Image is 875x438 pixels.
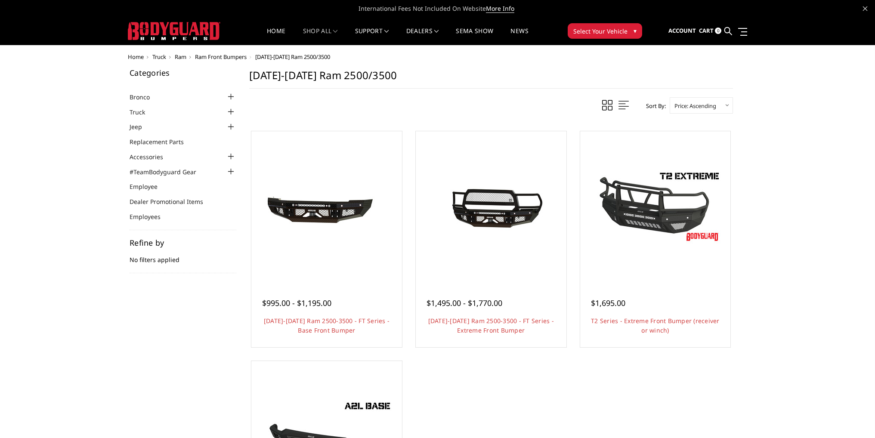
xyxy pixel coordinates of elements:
a: T2 Series - Extreme Front Bumper (receiver or winch) T2 Series - Extreme Front Bumper (receiver o... [582,133,729,280]
iframe: Chat Widget [832,397,875,438]
a: News [510,28,528,45]
span: Select Your Vehicle [573,27,628,36]
a: Employees [130,212,171,221]
a: Employee [130,182,168,191]
h5: Refine by [130,239,236,247]
span: 0 [715,28,721,34]
span: Account [668,27,696,34]
span: $1,695.00 [591,298,625,308]
a: Replacement Parts [130,137,195,146]
a: Truck [152,53,166,61]
a: More Info [486,4,514,13]
a: T2 Series - Extreme Front Bumper (receiver or winch) [591,317,720,334]
a: Home [128,53,144,61]
a: SEMA Show [456,28,493,45]
a: Dealer Promotional Items [130,197,214,206]
a: 2010-2018 Ram 2500-3500 - FT Series - Extreme Front Bumper 2010-2018 Ram 2500-3500 - FT Series - ... [418,133,564,280]
a: #TeamBodyguard Gear [130,167,207,176]
a: Truck [130,108,156,117]
button: Select Your Vehicle [568,23,642,39]
a: Ram Front Bumpers [195,53,247,61]
h1: [DATE]-[DATE] Ram 2500/3500 [249,69,733,89]
a: [DATE]-[DATE] Ram 2500-3500 - FT Series - Base Front Bumper [264,317,390,334]
a: Cart 0 [699,19,721,43]
a: [DATE]-[DATE] Ram 2500-3500 - FT Series - Extreme Front Bumper [428,317,554,334]
a: Bronco [130,93,161,102]
a: Ram [175,53,186,61]
span: $1,495.00 - $1,770.00 [427,298,502,308]
a: Jeep [130,122,153,131]
img: BODYGUARD BUMPERS [128,22,220,40]
span: ▾ [634,26,637,35]
span: $995.00 - $1,195.00 [262,298,331,308]
div: No filters applied [130,239,236,273]
label: Sort By: [641,99,666,112]
a: Accessories [130,152,174,161]
h5: Categories [130,69,236,77]
a: Support [355,28,389,45]
a: Home [267,28,285,45]
span: Cart [699,27,714,34]
span: [DATE]-[DATE] Ram 2500/3500 [255,53,330,61]
a: 2010-2018 Ram 2500-3500 - FT Series - Base Front Bumper 2010-2018 Ram 2500-3500 - FT Series - Bas... [254,133,400,280]
a: shop all [303,28,338,45]
a: Account [668,19,696,43]
a: Dealers [406,28,439,45]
